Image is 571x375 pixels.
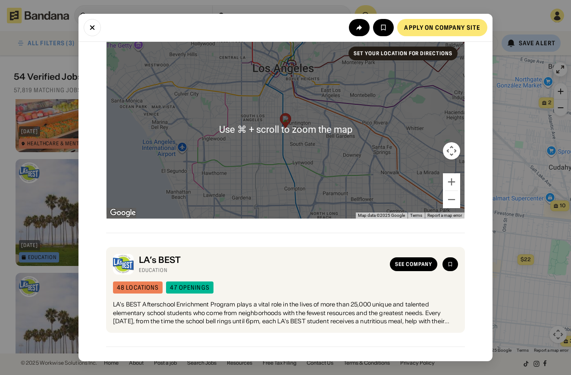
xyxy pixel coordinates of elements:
button: Close [84,19,101,36]
a: Terms (opens in new tab) [410,213,422,218]
div: LA’s BEST [139,255,385,265]
button: Zoom out [443,191,460,208]
div: Education [139,267,385,274]
div: Set your location for directions [354,51,452,56]
img: Google [109,207,137,219]
div: Apply on company site [404,25,480,31]
div: 48 locations [117,284,159,291]
img: LA’s BEST logo [113,254,134,275]
a: Report a map error [427,213,462,218]
div: LA's BEST Afterschool Enrichment Program plays a vital role in the lives of more than 25,000 uniq... [113,300,458,326]
button: Zoom in [443,173,460,191]
div: 47 openings [170,284,209,291]
a: Open this area in Google Maps (opens a new window) [109,207,137,219]
div: You may also be interested in [106,361,431,371]
div: See company [395,262,432,267]
button: Map camera controls [443,142,460,159]
span: Map data ©2025 Google [358,213,405,218]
